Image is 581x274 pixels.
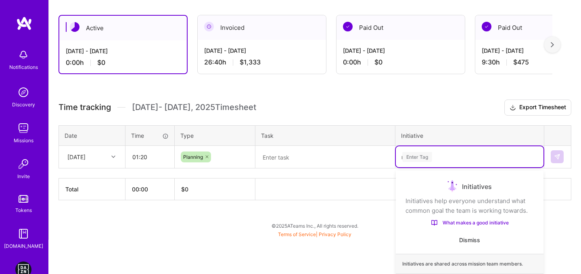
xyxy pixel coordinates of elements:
button: Export Timesheet [504,100,571,116]
span: $ 0 [181,186,188,193]
img: Paid Out [343,22,353,31]
span: Planning [183,154,203,160]
span: Time tracking [59,102,111,112]
div: Discovery [12,100,35,109]
div: 26:40 h [204,58,320,66]
button: Dismiss [459,236,480,244]
th: Total [59,178,125,200]
div: [DATE] - [DATE] [66,47,180,55]
div: [DATE] - [DATE] [204,46,320,55]
div: [DATE] [67,153,86,161]
span: [DATE] - [DATE] , 2025 Timesheet [132,102,256,112]
div: Tokens [15,206,32,214]
div: Initiative [401,131,538,140]
img: logo [16,16,32,31]
div: Active [59,16,187,40]
span: $1,333 [240,58,261,66]
a: What makes a good initiative [405,219,534,226]
img: Invite [15,156,31,172]
div: [DOMAIN_NAME] [4,242,43,250]
a: Privacy Policy [319,231,351,237]
th: 00:00 [125,178,175,200]
div: Missions [14,136,33,145]
img: What makes a good initiative [431,220,438,226]
th: Date [59,125,125,145]
div: Invite [17,172,30,181]
div: Notifications [9,63,38,71]
img: teamwork [15,120,31,136]
i: icon Download [510,104,516,112]
div: Invoiced [198,15,326,40]
div: Initiatives help everyone understand what common goal the team is working towards. [405,196,534,216]
img: right [551,42,554,48]
a: Terms of Service [278,231,316,237]
div: Time [131,131,169,140]
img: Invoiced [204,22,214,31]
img: Submit [554,154,560,160]
img: Paid Out [482,22,491,31]
input: HH:MM [126,146,174,168]
img: Initiatives [447,180,457,193]
div: Enter Tag [402,151,432,163]
img: tokens [19,195,28,203]
th: Task [255,125,395,145]
i: icon Chevron [111,155,115,159]
div: © 2025 ATeams Inc., All rights reserved. [48,216,581,236]
img: bell [15,47,31,63]
span: | [278,231,351,237]
span: $0 [97,58,105,67]
img: guide book [15,226,31,242]
th: Type [175,125,255,145]
div: Initiatives [405,180,534,193]
img: Active [70,22,79,32]
span: $0 [374,58,382,66]
div: Initiatives are shared across mission team members. [396,254,543,274]
div: Paid Out [336,15,465,40]
span: $475 [513,58,529,66]
img: discovery [15,84,31,100]
div: [DATE] - [DATE] [343,46,458,55]
div: 0:00 h [343,58,458,66]
div: 0:00 h [66,58,180,67]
